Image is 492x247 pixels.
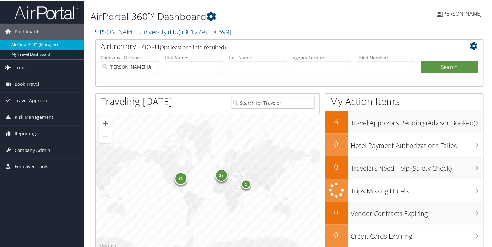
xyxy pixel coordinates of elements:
[15,23,41,39] span: Dashboards
[15,158,48,174] span: Employee Tools
[165,54,222,60] label: First Name:
[207,27,231,36] span: , [ 30699 ]
[174,171,187,184] div: 71
[325,94,483,107] h1: My Action Items
[215,168,228,181] div: 17
[351,115,483,127] h3: Travel Approvals Pending (Advisor Booked)
[351,183,483,195] h3: Trips Missing Hotels
[442,9,482,17] span: [PERSON_NAME]
[15,92,48,108] span: Travel Approval
[101,54,158,60] label: Company - Division:
[351,205,483,218] h3: Vendor Contracts Expiring
[15,141,50,158] span: Company Admin
[325,206,348,217] h2: 0
[101,40,446,51] h2: Airtinerary Lookup
[325,224,483,246] a: 0Credit Cards Expiring
[182,27,207,36] span: ( 301279 )
[325,115,348,126] h2: 8
[15,59,26,75] span: Trips
[351,137,483,150] h3: Hotel Payment Authorizations Failed
[231,96,315,108] input: Search for Traveler
[351,160,483,172] h3: Travelers Need Help (Safety Check)
[15,75,39,92] span: Book Travel
[101,94,172,107] h1: Traveling [DATE]
[325,201,483,224] a: 0Vendor Contracts Expiring
[421,60,478,73] button: Search
[325,133,483,155] a: 0Hotel Payment Authorizations Failed
[15,108,53,125] span: Risk Management
[15,125,36,141] span: Reporting
[325,161,348,172] h2: 0
[229,54,286,60] label: Last Name:
[325,229,348,240] h2: 0
[91,9,356,23] h1: AirPortal 360™ Dashboard
[325,155,483,178] a: 0Travelers Need Help (Safety Check)
[14,4,79,19] img: airportal-logo.png
[164,43,226,50] span: (at least one field required)
[91,27,231,36] a: [PERSON_NAME] University (HU)
[293,54,350,60] label: Agency Locator:
[357,54,414,60] label: Ticket Number:
[241,178,251,188] div: 1
[437,3,488,23] a: [PERSON_NAME]
[99,129,112,142] button: Zoom out
[325,178,483,201] a: Trips Missing Hotels
[99,116,112,129] button: Zoom in
[351,228,483,240] h3: Credit Cards Expiring
[325,110,483,133] a: 8Travel Approvals Pending (Advisor Booked)
[325,138,348,149] h2: 0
